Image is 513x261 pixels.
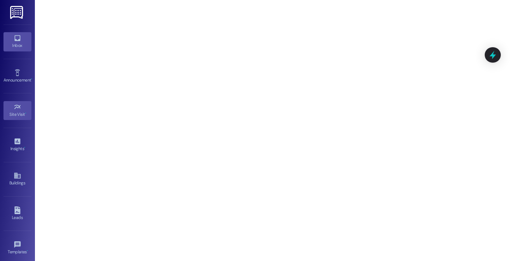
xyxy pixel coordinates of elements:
img: ResiDesk Logo [10,6,24,19]
a: Buildings [3,170,31,189]
span: • [25,111,26,116]
a: Templates • [3,239,31,258]
span: • [24,145,25,150]
a: Site Visit • [3,101,31,120]
a: Leads [3,204,31,223]
span: • [27,248,28,253]
a: Insights • [3,135,31,154]
a: Inbox [3,32,31,51]
span: • [31,77,32,82]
